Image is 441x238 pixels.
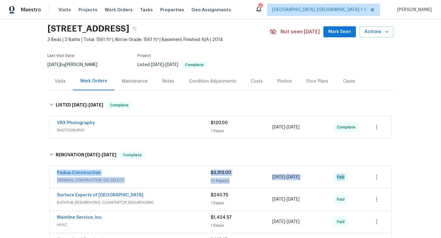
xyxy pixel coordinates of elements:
span: [DATE] [102,153,116,157]
button: Mark Seen [323,26,356,38]
span: [PERSON_NAME] [395,7,432,13]
span: 3 Beds | 2 Baths | Total: 1561 ft² | Above Grade: 1561 ft² | Basement Finished: N/A | 2014 [47,37,269,43]
div: LISTED [DATE]-[DATE]Complete [47,95,394,115]
span: [DATE] [287,197,300,202]
span: Paid [337,174,347,180]
span: Complete [121,152,144,158]
span: Paid [337,196,347,203]
span: Actions [364,28,389,36]
div: Condition Adjustments [189,78,236,84]
span: Complete [337,124,358,130]
span: $120.00 [211,121,228,125]
span: [DATE] [89,103,103,107]
span: Last Visit Date [47,54,74,58]
span: - [151,63,178,67]
span: Paid [337,219,347,225]
a: Mainline Service, Inc. [57,215,103,220]
div: 1 Repair [211,128,272,134]
span: HVAC [57,222,211,228]
div: Floor Plans [307,78,328,84]
span: $240.75 [211,193,228,197]
h6: RENOVATION [56,151,116,159]
span: - [272,196,300,203]
div: by [PERSON_NAME] [47,61,105,69]
span: [DATE] [272,220,285,224]
span: [DATE] [47,63,60,67]
span: - [272,124,300,130]
span: Work Orders [105,7,133,13]
div: Visits [55,78,66,84]
span: [DATE] [72,103,87,107]
span: GENERAL_CONTRACTOR, OD_SELECT [57,177,211,183]
div: 51 [258,4,262,10]
a: VRX Photography [57,121,95,125]
span: [DATE] [85,153,100,157]
span: [DATE] [272,175,285,179]
span: Visits [58,7,71,13]
span: PHOTOGRAPHY [57,127,211,133]
span: - [72,103,103,107]
a: Surface Experts of [GEOGRAPHIC_DATA] [57,193,143,197]
span: Properties [160,7,184,13]
h2: [STREET_ADDRESS] [47,26,129,32]
span: Maestro [21,7,41,13]
span: - [85,153,116,157]
span: BATHTUB_RESURFACING, COUNTERTOP_RESURFACING [57,199,211,206]
span: - [272,174,300,180]
span: Complete [107,102,131,108]
div: Photos [277,78,292,84]
span: Projects [78,7,97,13]
span: [DATE] [272,125,285,129]
button: Copy Address [129,23,140,34]
span: [DATE] [287,175,300,179]
div: Notes [162,78,174,84]
span: [DATE] [151,63,164,67]
button: Actions [360,26,394,38]
span: Tasks [140,8,153,12]
span: Complete [183,63,206,67]
div: RENOVATION [DATE]-[DATE]Complete [47,145,394,165]
span: [DATE] [165,63,178,67]
span: Listed [138,63,207,67]
span: Geo Assignments [191,7,231,13]
span: [DATE] [287,125,300,129]
span: Mark Seen [328,28,351,36]
div: 1 Repair [211,222,272,229]
span: - [272,219,300,225]
span: $1,424.57 [211,215,232,220]
span: Project [138,54,151,58]
div: Work Orders [80,78,107,84]
div: Costs [251,78,263,84]
div: Cases [343,78,355,84]
div: Maintenance [122,78,148,84]
span: Not seen [DATE] [281,29,320,35]
span: [DATE] [272,197,285,202]
div: 10 Repairs [211,178,272,184]
span: [DATE] [287,220,300,224]
span: [GEOGRAPHIC_DATA], [GEOGRAPHIC_DATA] + 1 [272,7,366,13]
div: 1 Repair [211,200,272,206]
a: Padua Construction [57,171,101,175]
span: $3,913.00 [211,171,231,175]
h6: LISTED [56,102,103,109]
